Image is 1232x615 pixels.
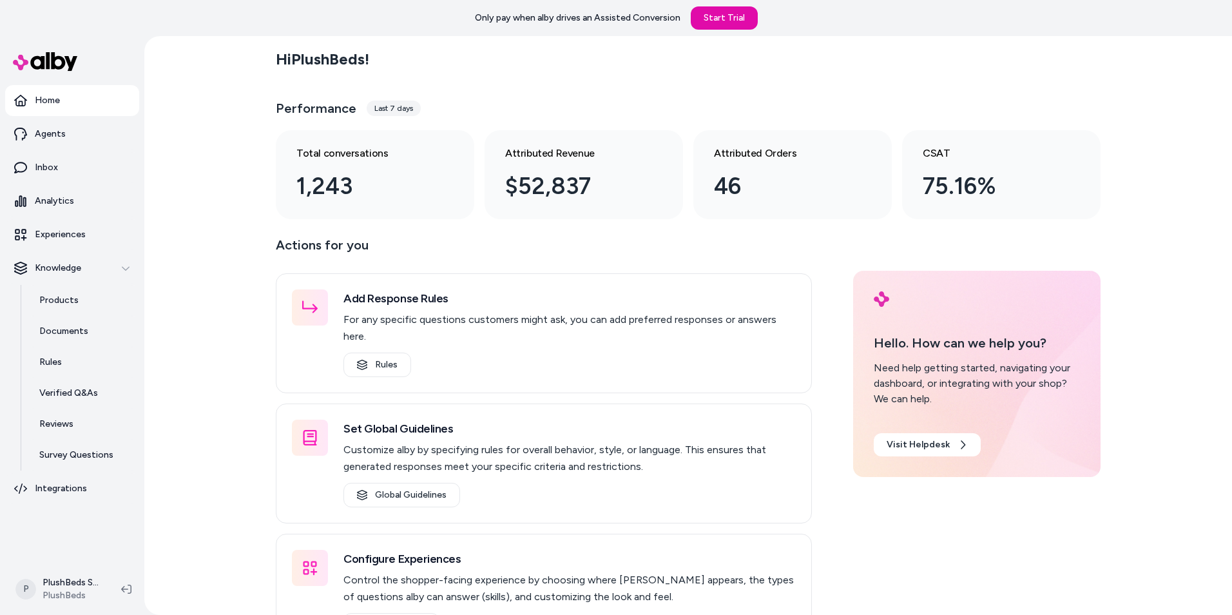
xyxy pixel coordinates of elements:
a: Experiences [5,219,139,250]
p: Knowledge [35,262,81,275]
p: Home [35,94,60,107]
p: Products [39,294,79,307]
h2: Hi PlushBeds ! [276,50,369,69]
a: Total conversations 1,243 [276,130,474,219]
a: Reviews [26,409,139,440]
div: Need help getting started, navigating your dashboard, or integrating with your shop? We can help. [874,360,1080,407]
button: Knowledge [5,253,139,284]
h3: Set Global Guidelines [343,420,796,438]
a: CSAT 75.16% [902,130,1101,219]
a: Verified Q&As [26,378,139,409]
p: Agents [35,128,66,141]
img: alby Logo [874,291,889,307]
span: P [15,579,36,600]
p: Actions for you [276,235,812,266]
p: Documents [39,325,88,338]
p: Rules [39,356,62,369]
button: PPlushBeds ShopifyPlushBeds [8,569,111,610]
a: Documents [26,316,139,347]
div: 75.16% [923,169,1059,204]
p: Experiences [35,228,86,241]
img: alby Logo [13,52,77,71]
p: Integrations [35,482,87,495]
h3: Configure Experiences [343,550,796,568]
span: PlushBeds [43,589,101,602]
p: Analytics [35,195,74,208]
a: Attributed Revenue $52,837 [485,130,683,219]
h3: Total conversations [296,146,433,161]
p: Only pay when alby drives an Assisted Conversion [475,12,680,24]
div: $52,837 [505,169,642,204]
p: Customize alby by specifying rules for overall behavior, style, or language. This ensures that ge... [343,442,796,475]
a: Integrations [5,473,139,504]
p: Hello. How can we help you? [874,333,1080,353]
div: Last 7 days [367,101,421,116]
a: Survey Questions [26,440,139,471]
a: Rules [343,353,411,377]
a: Analytics [5,186,139,217]
p: Reviews [39,418,73,431]
h3: Add Response Rules [343,289,796,307]
p: Inbox [35,161,58,174]
div: 1,243 [296,169,433,204]
p: Verified Q&As [39,387,98,400]
a: Inbox [5,152,139,183]
h3: Attributed Revenue [505,146,642,161]
a: Attributed Orders 46 [693,130,892,219]
a: Start Trial [691,6,758,30]
a: Rules [26,347,139,378]
p: PlushBeds Shopify [43,576,101,589]
h3: Attributed Orders [714,146,851,161]
a: Visit Helpdesk [874,433,981,456]
p: Survey Questions [39,449,113,462]
div: 46 [714,169,851,204]
a: Products [26,285,139,316]
a: Agents [5,119,139,150]
a: Home [5,85,139,116]
a: Global Guidelines [343,483,460,507]
h3: Performance [276,99,356,117]
h3: CSAT [923,146,1059,161]
p: Control the shopper-facing experience by choosing where [PERSON_NAME] appears, the types of quest... [343,572,796,605]
p: For any specific questions customers might ask, you can add preferred responses or answers here. [343,311,796,345]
